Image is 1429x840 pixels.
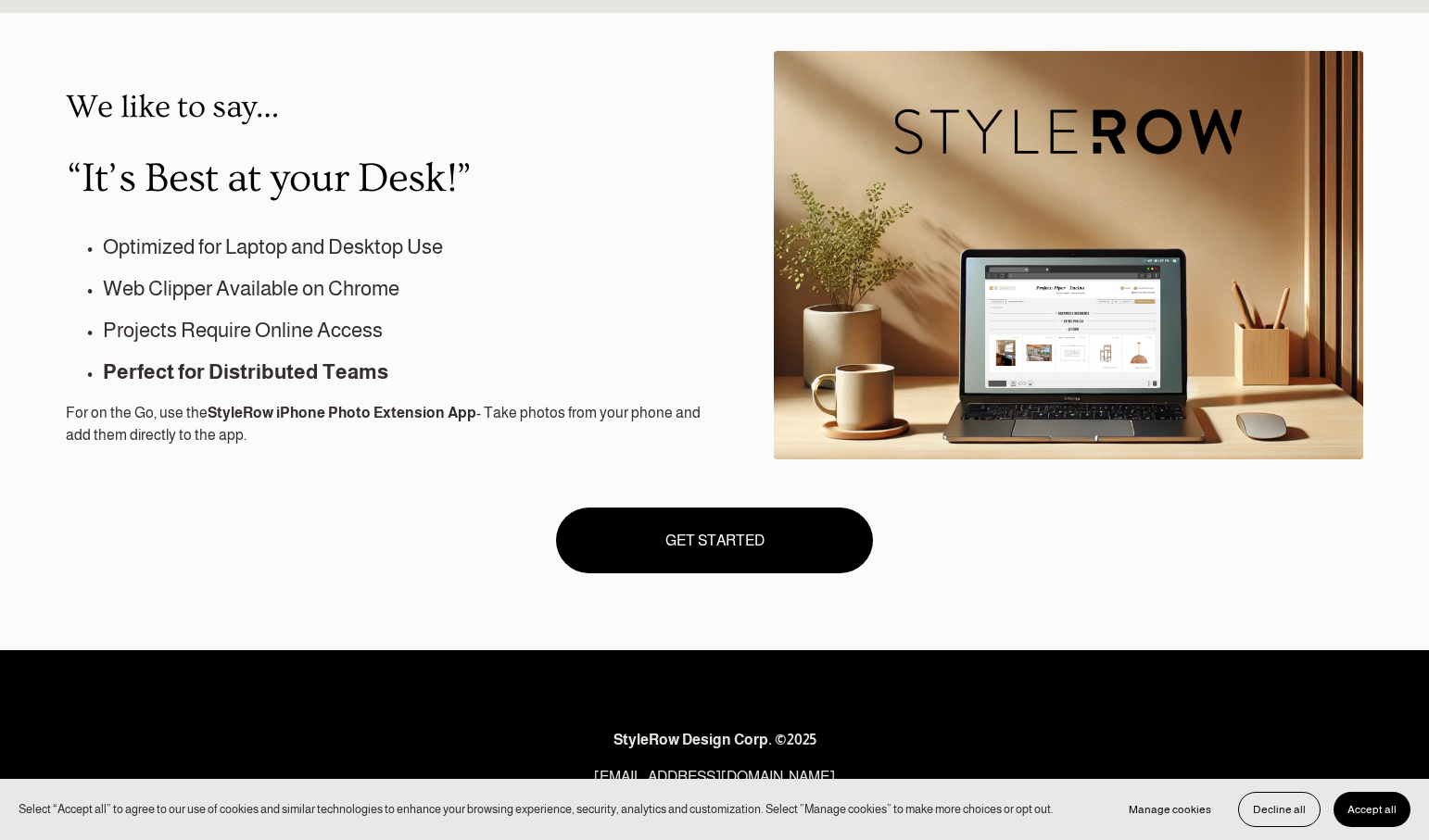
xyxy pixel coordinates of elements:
[613,732,816,747] strong: StyleRow Design Corp. ©2025
[19,800,1054,818] p: Select “Accept all” to agree to our use of cookies and similar technologies to enhance your brows...
[1238,792,1321,827] button: Decline all
[103,232,709,263] p: Optimized for Laptop and Desktop Use
[1115,792,1225,827] button: Manage cookies
[1129,803,1211,816] span: Manage cookies
[66,156,709,202] h2: “It’s Best at your Desk!”
[556,508,873,573] a: GET STARTED
[103,315,709,346] p: Projects Require Online Access
[208,405,476,420] strong: StyleRow iPhone Photo Extension App
[1253,803,1306,816] span: Decline all
[103,273,709,305] p: Web Clipper Available on Chrome
[66,89,709,126] h3: We like to say…
[594,766,835,788] a: [EMAIL_ADDRESS][DOMAIN_NAME]
[103,360,388,383] strong: Perfect for Distributed Teams
[1347,803,1397,816] span: Accept all
[1334,792,1410,827] button: Accept all
[66,402,709,446] p: For on the Go, use the - Take photos from your phone and add them directly to the app.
